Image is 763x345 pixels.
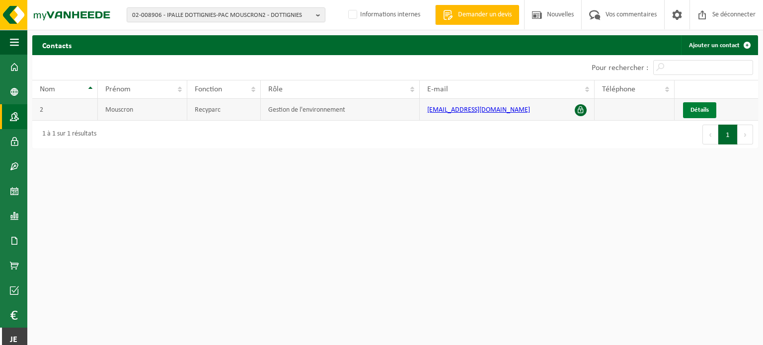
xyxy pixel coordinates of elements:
font: Rôle [268,85,283,93]
font: Pour rechercher : [592,64,648,72]
font: Mouscron [105,106,133,114]
font: Fonction [195,85,222,93]
button: 1 [718,125,738,144]
button: 02-008906 - IPALLE DOTTIGNIES-PAC MOUSCRON2 - DOTTIGNIES [127,7,325,22]
font: Détails [690,107,709,113]
button: Suivant [738,125,753,144]
button: Précédent [702,125,718,144]
a: Demander un devis [435,5,519,25]
font: Prénom [105,85,131,93]
font: Informations internes [360,11,420,18]
a: [EMAIL_ADDRESS][DOMAIN_NAME] [427,106,530,114]
font: 02-008906 - IPALLE DOTTIGNIES-PAC MOUSCRON2 - DOTTIGNIES [132,12,302,18]
font: Se déconnecter [712,11,756,18]
font: Gestion de l'environnement [268,106,345,114]
font: Recyparc [195,106,221,114]
font: Nouvelles [547,11,574,18]
font: 2 [40,106,43,114]
font: 1 à 1 sur 1 résultats [42,130,96,138]
font: E-mail [427,85,448,93]
font: Téléphone [602,85,635,93]
font: Vos commentaires [606,11,657,18]
font: Demander un devis [458,11,512,18]
font: je [10,335,17,345]
a: Ajouter un contact [681,35,757,55]
font: Ajouter un contact [689,42,740,49]
font: 1 [726,132,730,139]
font: Nom [40,85,55,93]
a: Détails [683,102,716,118]
font: Contacts [42,42,72,50]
